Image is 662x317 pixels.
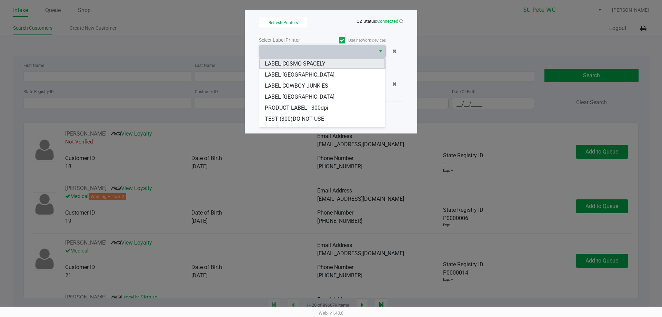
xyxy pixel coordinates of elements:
[357,19,403,24] span: QZ Status:
[322,37,386,43] label: Use network devices
[265,93,334,101] span: LABEL-[GEOGRAPHIC_DATA]
[259,37,322,44] div: Select Label Printer
[265,60,325,68] span: LABEL-COSMO-SPACELY
[377,19,398,24] span: Connected
[265,82,328,90] span: LABEL-COWBOY-JUNKIES
[265,126,300,134] span: ZEBRA 2-TINY
[375,45,385,58] button: Select
[265,115,324,123] span: TEST (300)DO NOT USE
[265,71,334,79] span: LABEL-[GEOGRAPHIC_DATA]
[259,17,307,28] button: Refresh Printers
[265,104,328,112] span: PRODUCT LABEL - 300dpi
[269,20,298,25] span: Refresh Printers
[319,310,343,316] span: Web: v1.40.0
